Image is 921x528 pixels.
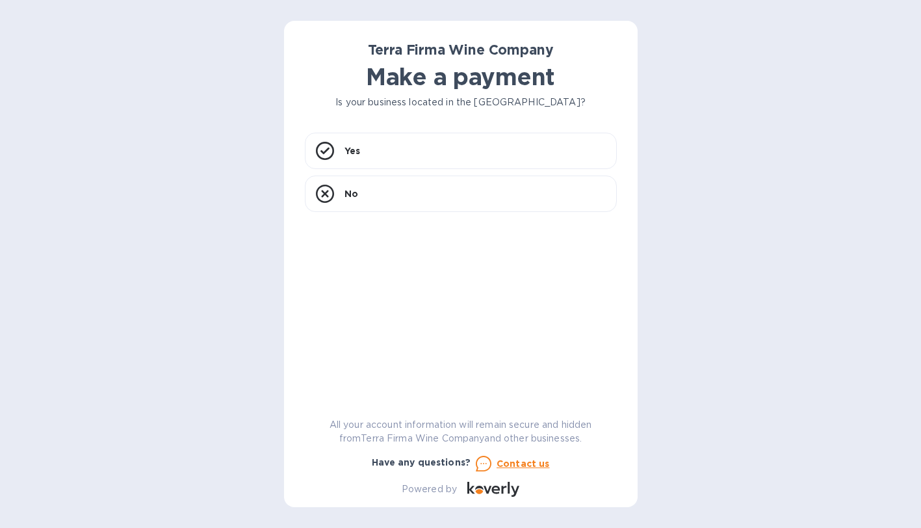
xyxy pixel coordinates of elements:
u: Contact us [497,458,550,469]
b: Terra Firma Wine Company [368,42,554,58]
p: Yes [344,144,360,157]
b: Have any questions? [372,457,471,468]
p: No [344,187,358,200]
h1: Make a payment [305,63,617,90]
p: All your account information will remain secure and hidden from Terra Firma Wine Company and othe... [305,418,617,445]
p: Powered by [402,482,457,496]
p: Is your business located in the [GEOGRAPHIC_DATA]? [305,96,617,109]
